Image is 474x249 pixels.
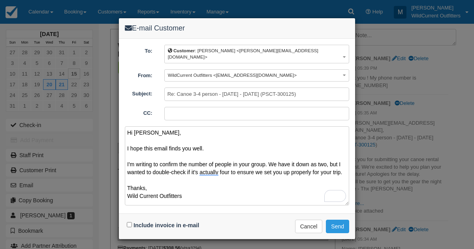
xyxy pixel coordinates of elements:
span: : [PERSON_NAME] <[PERSON_NAME][EMAIL_ADDRESS][DOMAIN_NAME]> [168,48,318,60]
h4: E-mail Customer [125,24,349,32]
label: Include invoice in e-mail [134,222,199,228]
button: Cancel [295,220,323,233]
button: Customer: [PERSON_NAME] <[PERSON_NAME][EMAIL_ADDRESS][DOMAIN_NAME]> [164,45,349,63]
b: Customer [173,48,195,53]
label: Subject: [119,87,158,98]
button: Send [326,220,349,233]
label: To: [119,45,158,55]
button: WildCurrent Outfitters <[EMAIL_ADDRESS][DOMAIN_NAME]> [164,69,349,82]
label: CC: [119,107,158,117]
textarea: To enrich screen reader interactions, please activate Accessibility in Grammarly extension settings [125,126,349,205]
label: From: [119,69,158,80]
span: WildCurrent Outfitters <[EMAIL_ADDRESS][DOMAIN_NAME]> [168,72,297,78]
